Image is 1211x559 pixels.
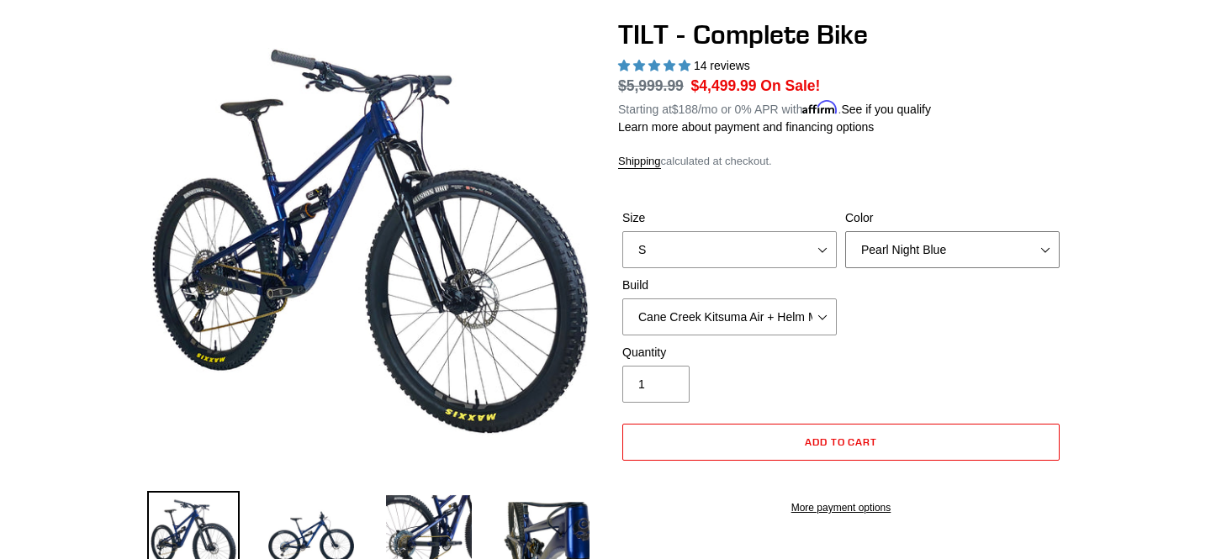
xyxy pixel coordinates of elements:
p: Starting at /mo or 0% APR with . [618,97,931,119]
label: Color [845,209,1060,227]
h1: TILT - Complete Bike [618,18,1064,50]
a: Learn more about payment and financing options [618,120,874,134]
label: Quantity [622,344,837,361]
button: Add to cart [622,424,1060,461]
span: $4,499.99 [691,77,757,94]
span: 5.00 stars [618,59,694,72]
div: calculated at checkout. [618,153,1064,170]
span: $188 [672,103,698,116]
a: More payment options [622,500,1060,515]
s: $5,999.99 [618,77,684,94]
a: Shipping [618,155,661,169]
span: Add to cart [805,435,878,448]
span: Affirm [802,100,838,114]
label: Size [622,209,837,227]
span: On Sale! [760,75,820,97]
span: 14 reviews [694,59,750,72]
label: Build [622,277,837,294]
a: See if you qualify - Learn more about Affirm Financing (opens in modal) [841,103,931,116]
